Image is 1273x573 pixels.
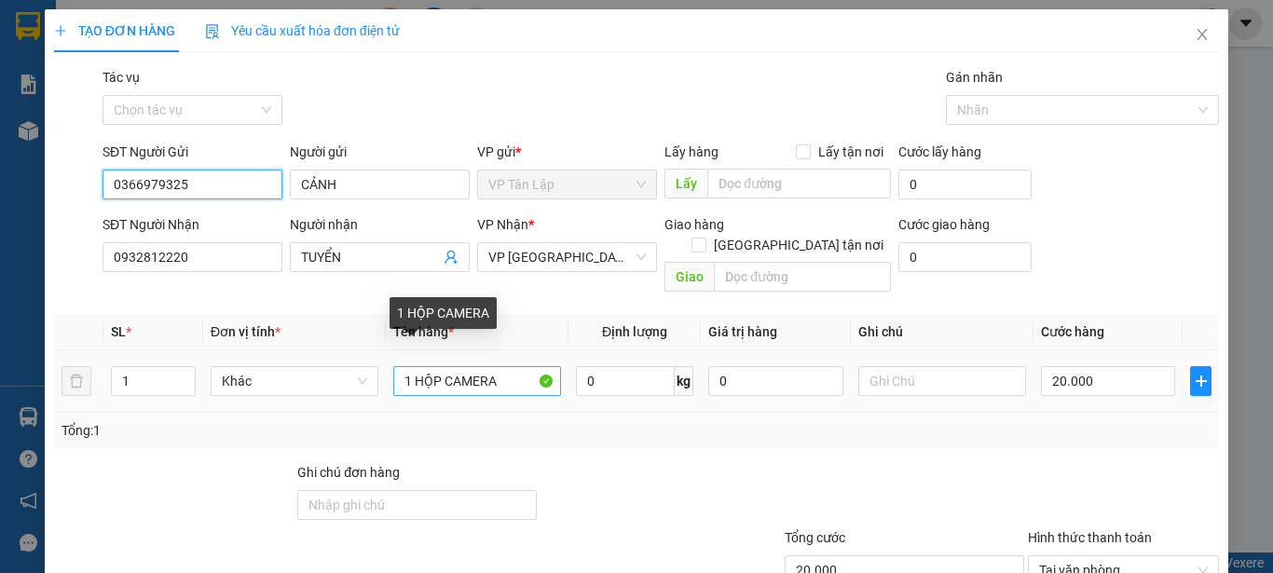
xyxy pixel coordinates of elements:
[147,30,251,53] span: Bến xe [GEOGRAPHIC_DATA]
[675,366,693,396] span: kg
[103,70,140,85] label: Tác vụ
[706,235,891,255] span: [GEOGRAPHIC_DATA] tận nơi
[488,171,646,198] span: VP Tân Lập
[205,23,400,38] span: Yêu cầu xuất hóa đơn điện tử
[390,297,497,329] div: 1 HỘP CAMERA
[444,250,459,265] span: user-add
[103,214,282,235] div: SĐT Người Nhận
[393,366,561,396] input: VD: Bàn, Ghế
[41,135,114,146] span: 09:12:16 [DATE]
[62,420,493,441] div: Tổng: 1
[62,366,91,396] button: delete
[785,530,845,545] span: Tổng cước
[103,142,282,162] div: SĐT Người Gửi
[147,83,228,94] span: Hotline: 19001152
[54,24,67,37] span: plus
[1191,374,1211,389] span: plus
[54,23,175,38] span: TẠO ĐƠN HÀNG
[6,135,114,146] span: In ngày:
[898,170,1032,199] input: Cước lấy hàng
[811,142,891,162] span: Lấy tận nơi
[297,465,400,480] label: Ghi chú đơn hàng
[602,324,667,339] span: Định lượng
[211,324,281,339] span: Đơn vị tính
[1028,530,1152,545] label: Hình thức thanh toán
[290,142,470,162] div: Người gửi
[898,217,990,232] label: Cước giao hàng
[664,169,707,198] span: Lấy
[1176,9,1228,61] button: Close
[6,120,194,131] span: [PERSON_NAME]:
[222,367,367,395] span: Khác
[147,56,256,79] span: 01 Võ Văn Truyện, KP.1, Phường 2
[708,324,777,339] span: Giá trị hàng
[664,144,719,159] span: Lấy hàng
[851,314,1033,350] th: Ghi chú
[898,144,981,159] label: Cước lấy hàng
[714,262,891,292] input: Dọc đường
[707,169,891,198] input: Dọc đường
[1041,324,1104,339] span: Cước hàng
[477,142,657,162] div: VP gửi
[1195,27,1210,42] span: close
[477,217,528,232] span: VP Nhận
[946,70,1003,85] label: Gán nhãn
[858,366,1026,396] input: Ghi Chú
[898,242,1032,272] input: Cước giao hàng
[50,101,228,116] span: -----------------------------------------
[7,11,89,93] img: logo
[297,490,537,520] input: Ghi chú đơn hàng
[111,324,126,339] span: SL
[664,262,714,292] span: Giao
[290,214,470,235] div: Người nhận
[664,217,724,232] span: Giao hàng
[488,243,646,271] span: VP Tây Ninh
[93,118,194,132] span: VPTL1310250001
[147,10,255,26] strong: ĐỒNG PHƯỚC
[708,366,842,396] input: 0
[1190,366,1211,396] button: plus
[205,24,220,39] img: icon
